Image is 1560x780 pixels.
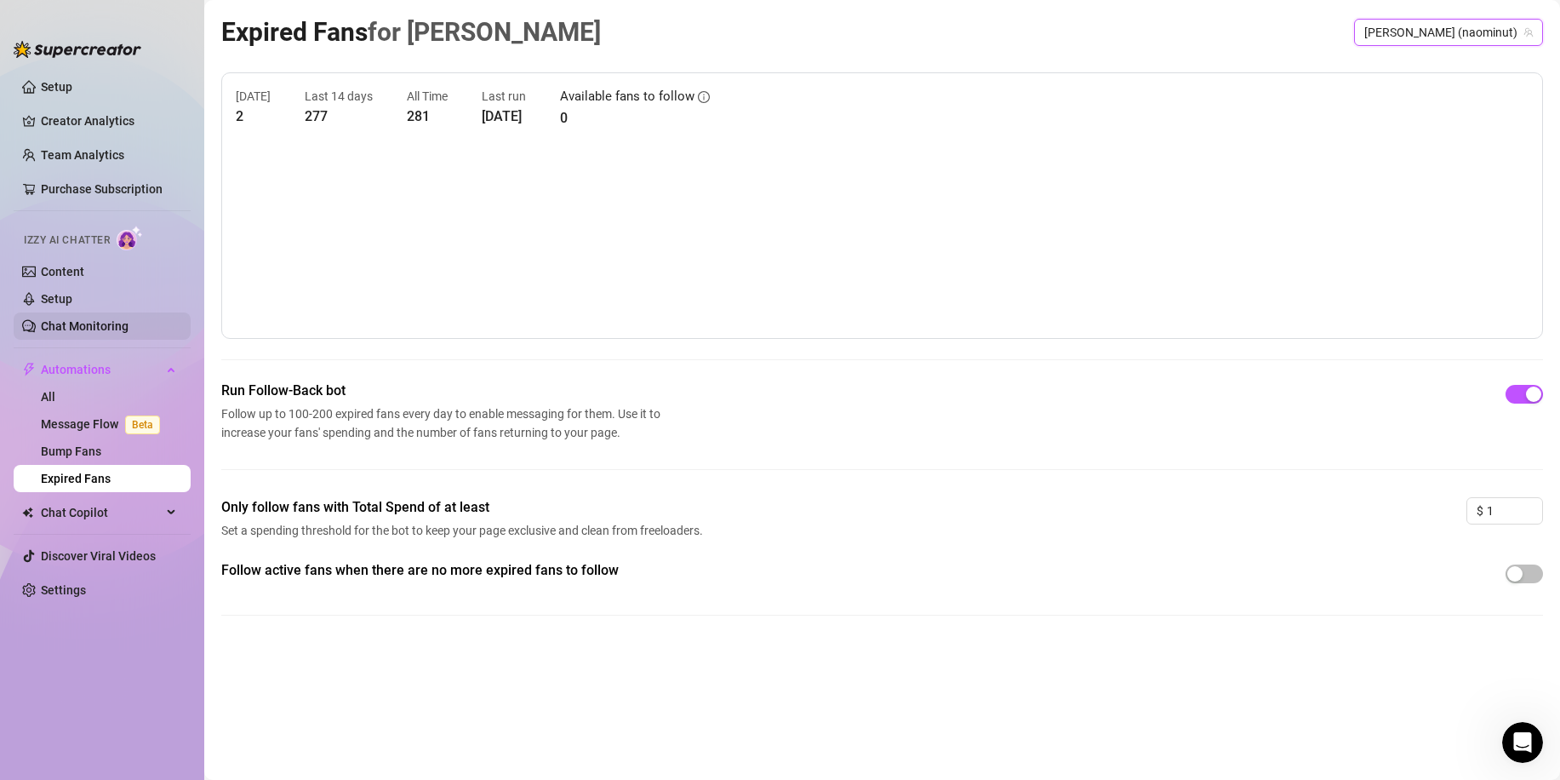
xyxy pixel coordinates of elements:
article: Expired Fans [221,12,601,52]
button: News [255,531,340,599]
span: thunderbolt [22,363,36,376]
p: Answers to your common questions [17,452,303,470]
p: Getting Started [17,150,303,168]
div: Search for helpSearch for help [11,44,329,77]
p: Onboarding to Supercreator [17,171,303,189]
button: Help [170,531,255,599]
a: Creator Analytics [41,107,177,135]
h1: Help [149,8,195,37]
span: info-circle [698,91,710,103]
a: All [41,390,55,404]
span: Chat Copilot [41,499,162,526]
article: All Time [407,87,448,106]
a: Chat Monitoring [41,319,129,333]
a: Team Analytics [41,148,124,162]
span: Run Follow-Back bot [221,381,667,401]
article: Last 14 days [305,87,373,106]
a: Bump Fans [41,444,101,458]
img: Chat Copilot [22,507,33,519]
a: Discover Viral Videos [41,549,156,563]
p: Learn about the Supercreator platform and its features [17,347,303,382]
span: Home [25,574,60,586]
a: Setup [41,292,72,306]
article: 0 [560,107,710,129]
p: Frequently Asked Questions [17,431,303,449]
span: 3 articles [17,280,72,298]
span: Izzy AI Chatter [24,232,110,249]
span: Set a spending threshold for the bot to keep your page exclusive and clean from freeloaders. [221,521,708,540]
article: Available fans to follow [560,87,694,107]
article: Last run [482,87,526,106]
p: Billing [17,519,303,536]
span: 13 articles [17,386,79,404]
span: Follow up to 100-200 expired fans every day to enable messaging for them. Use it to increase your... [221,404,667,442]
img: AI Chatter [117,226,143,250]
span: team [1523,27,1534,37]
img: logo-BBDzfeDw.svg [14,41,141,58]
h2: 5 collections [17,101,323,122]
article: [DATE] [236,87,271,106]
div: Close [299,7,329,37]
span: Only follow fans with Total Spend of at least [221,497,708,518]
p: Izzy - AI Chatter [17,238,303,255]
article: [DATE] [482,106,526,127]
span: 5 articles [17,192,72,210]
article: 277 [305,106,373,127]
a: Setup [41,80,72,94]
button: Messages [85,531,170,599]
input: 0.00 [1487,498,1542,524]
span: News [282,574,314,586]
span: Follow active fans when there are no more expired fans to follow [221,560,708,581]
a: Expired Fans [41,472,111,485]
a: Message FlowBeta [41,417,167,431]
span: for [PERSON_NAME] [368,17,601,47]
p: Learn about our AI Chatter - Izzy [17,259,303,277]
span: ️Naomi (naominut) [1364,20,1533,45]
a: Settings [41,583,86,597]
span: Messages [99,574,157,586]
article: 2 [236,106,271,127]
span: Beta [125,416,160,434]
iframe: Intercom live chat [1502,722,1543,763]
span: 13 articles [17,473,79,491]
input: Search for help [11,44,329,77]
a: Purchase Subscription [41,175,177,203]
article: 281 [407,106,448,127]
span: Help [197,574,228,586]
a: Content [41,265,84,278]
p: CRM, Chatting and Management Tools [17,325,303,343]
span: Automations [41,356,162,383]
